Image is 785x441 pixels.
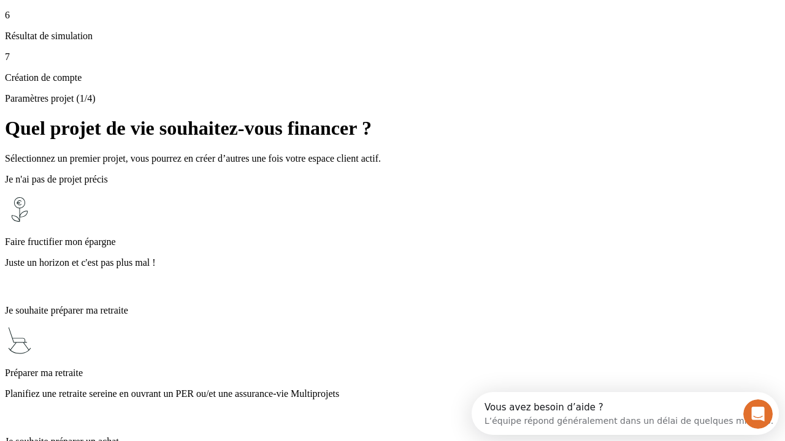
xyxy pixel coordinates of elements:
[5,93,780,104] p: Paramètres projet (1/4)
[5,153,381,164] span: Sélectionnez un premier projet, vous pourrez en créer d’autres une fois votre espace client actif.
[13,10,302,20] div: Vous avez besoin d’aide ?
[5,72,780,83] p: Création de compte
[5,388,780,399] p: Planifiez une retraite sereine en ouvrant un PER ou/et une assurance-vie Multiprojets
[5,31,780,42] p: Résultat de simulation
[743,399,773,429] iframe: Intercom live chat
[5,367,780,379] p: Préparer ma retraite
[5,117,780,140] h1: Quel projet de vie souhaitez-vous financer ?
[5,305,780,316] p: Je souhaite préparer ma retraite
[5,10,780,21] p: 6
[5,236,780,247] p: Faire fructifier mon épargne
[5,174,780,185] p: Je n'ai pas de projet précis
[5,5,338,39] div: Ouvrir le Messenger Intercom
[5,51,780,62] p: 7
[472,392,779,435] iframe: Intercom live chat discovery launcher
[5,257,780,268] p: Juste un horizon et c'est pas plus mal !
[13,20,302,33] div: L’équipe répond généralement dans un délai de quelques minutes.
